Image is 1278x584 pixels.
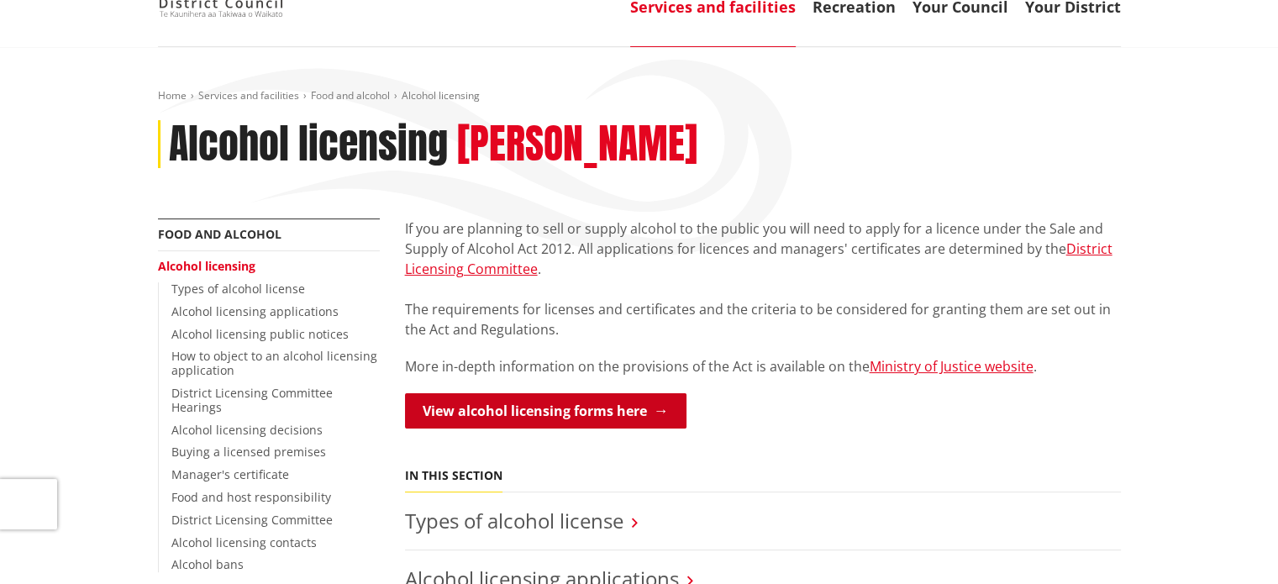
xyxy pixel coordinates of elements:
[171,303,339,319] a: Alcohol licensing applications
[158,226,281,242] a: Food and alcohol
[171,444,326,460] a: Buying a licensed premises
[171,385,333,415] a: District Licensing Committee Hearings
[171,281,305,297] a: Types of alcohol license
[198,88,299,103] a: Services and facilities
[171,489,331,505] a: Food and host responsibility
[171,556,244,572] a: Alcohol bans
[158,88,187,103] a: Home
[870,357,1033,376] a: Ministry of Justice website
[171,348,377,378] a: How to object to an alcohol licensing application
[405,469,502,483] h5: In this section
[405,356,1121,376] p: More in-depth information on the provisions of the Act is available on the .
[311,88,390,103] a: Food and alcohol
[171,512,333,528] a: District Licensing Committee
[171,466,289,482] a: Manager's certificate
[402,88,480,103] span: Alcohol licensing
[169,120,448,169] h1: Alcohol licensing
[158,258,255,274] a: Alcohol licensing
[405,218,1121,339] p: If you are planning to sell or supply alcohol to the public you will need to apply for a licence ...
[171,534,317,550] a: Alcohol licensing contacts
[457,120,697,169] h2: [PERSON_NAME]
[158,89,1121,103] nav: breadcrumb
[405,507,623,534] a: Types of alcohol license
[171,326,349,342] a: Alcohol licensing public notices
[405,239,1112,278] a: District Licensing Committee
[171,422,323,438] a: Alcohol licensing decisions
[405,393,686,429] a: View alcohol licensing forms here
